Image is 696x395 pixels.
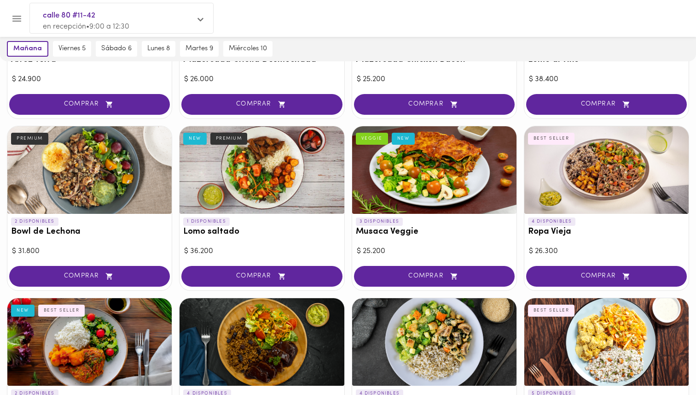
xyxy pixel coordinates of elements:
[21,272,158,280] span: COMPRAR
[354,266,515,287] button: COMPRAR
[11,305,35,317] div: NEW
[11,218,58,226] p: 2 DISPONIBLES
[538,100,675,108] span: COMPRAR
[6,7,28,30] button: Menu
[13,45,42,53] span: mañana
[53,41,91,57] button: viernes 5
[193,272,331,280] span: COMPRAR
[101,45,132,53] span: sábado 6
[180,298,344,386] div: La Posta
[96,41,137,57] button: sábado 6
[357,74,512,85] div: $ 25.200
[147,45,170,53] span: lunes 8
[11,133,48,145] div: PREMIUM
[12,74,167,85] div: $ 24.900
[365,100,503,108] span: COMPRAR
[528,227,685,237] h3: Ropa Vieja
[183,218,230,226] p: 1 DISPONIBLES
[524,298,689,386] div: Pollo al Curry
[180,126,344,214] div: Lomo saltado
[229,45,267,53] span: miércoles 10
[183,227,340,237] h3: Lomo saltado
[184,74,339,85] div: $ 26.000
[528,133,575,145] div: BEST SELLER
[356,133,388,145] div: VEGGIE
[58,45,86,53] span: viernes 5
[526,94,687,115] button: COMPRAR
[7,126,172,214] div: Bowl de Lechona
[9,266,170,287] button: COMPRAR
[524,126,689,214] div: Ropa Vieja
[21,100,158,108] span: COMPRAR
[529,74,684,85] div: $ 38.400
[186,45,213,53] span: martes 9
[180,41,219,57] button: martes 9
[142,41,175,57] button: lunes 8
[356,218,403,226] p: 3 DISPONIBLES
[528,305,575,317] div: BEST SELLER
[11,227,168,237] h3: Bowl de Lechona
[7,298,172,386] div: Pollo de la Nona
[181,94,342,115] button: COMPRAR
[365,272,503,280] span: COMPRAR
[354,94,515,115] button: COMPRAR
[193,100,331,108] span: COMPRAR
[12,246,167,257] div: $ 31.800
[183,133,207,145] div: NEW
[38,305,85,317] div: BEST SELLER
[526,266,687,287] button: COMPRAR
[392,133,415,145] div: NEW
[352,298,516,386] div: Pollo espinaca champiñón
[43,10,191,22] span: calle 80 #11-42
[357,246,512,257] div: $ 25.200
[7,41,48,57] button: mañana
[643,342,687,386] iframe: Messagebird Livechat Widget
[9,94,170,115] button: COMPRAR
[223,41,273,57] button: miércoles 10
[356,227,513,237] h3: Musaca Veggie
[528,218,576,226] p: 4 DISPONIBLES
[181,266,342,287] button: COMPRAR
[43,23,129,30] span: en recepción • 9:00 a 12:30
[352,126,516,214] div: Musaca Veggie
[529,246,684,257] div: $ 26.300
[210,133,248,145] div: PREMIUM
[538,272,675,280] span: COMPRAR
[184,246,339,257] div: $ 36.200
